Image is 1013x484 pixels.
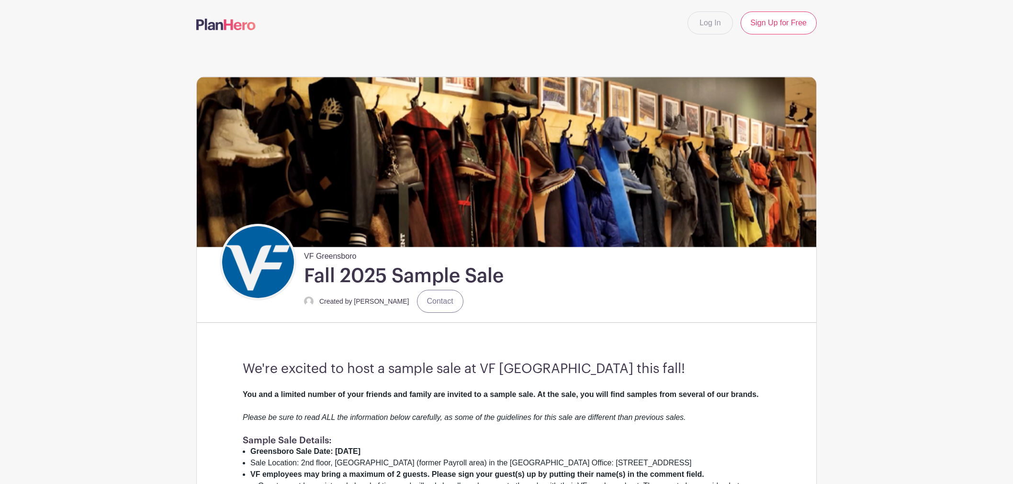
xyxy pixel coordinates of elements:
[319,297,409,305] small: Created by [PERSON_NAME]
[243,413,686,421] em: Please be sure to read ALL the information below carefully, as some of the guidelines for this sa...
[197,77,816,247] img: Sample%20Sale.png
[250,447,360,455] strong: Greensboro Sale Date: [DATE]
[196,19,256,30] img: logo-507f7623f17ff9eddc593b1ce0a138ce2505c220e1c5a4e2b4648c50719b7d32.svg
[304,247,356,262] span: VF Greensboro
[304,264,504,288] h1: Fall 2025 Sample Sale
[243,361,770,377] h3: We're excited to host a sample sale at VF [GEOGRAPHIC_DATA] this fall!
[741,11,817,34] a: Sign Up for Free
[417,290,463,313] a: Contact
[304,297,314,306] img: default-ce2991bfa6775e67f084385cd625a349d9dcbb7a52a09fb2fda1e96e2d18dcdb.png
[222,226,294,298] img: VF_Icon_FullColor_CMYK-small.png
[243,435,770,446] h1: Sample Sale Details:
[243,390,759,398] strong: You and a limited number of your friends and family are invited to a sample sale. At the sale, yo...
[250,457,770,469] li: Sale Location: 2nd floor, [GEOGRAPHIC_DATA] (former Payroll area) in the [GEOGRAPHIC_DATA] Office...
[250,470,704,478] strong: VF employees may bring a maximum of 2 guests. Please sign your guest(s) up by putting their name(...
[687,11,732,34] a: Log In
